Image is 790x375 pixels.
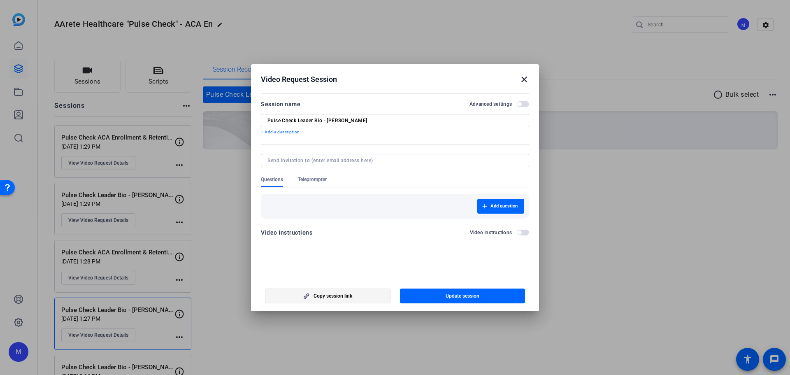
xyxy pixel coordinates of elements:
[261,99,300,109] div: Session name
[261,129,529,135] p: + Add a description
[314,293,352,299] span: Copy session link
[490,203,518,210] span: Add question
[261,75,529,84] div: Video Request Session
[446,293,479,299] span: Update session
[477,199,524,214] button: Add question
[298,176,327,183] span: Teleprompter
[267,157,519,164] input: Send invitation to (enter email address here)
[469,101,512,107] h2: Advanced settings
[400,289,525,303] button: Update session
[261,228,312,238] div: Video Instructions
[267,117,523,124] input: Enter Session Name
[265,289,390,303] button: Copy session link
[519,75,529,84] mat-icon: close
[470,229,512,236] h2: Video Instructions
[261,176,283,183] span: Questions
